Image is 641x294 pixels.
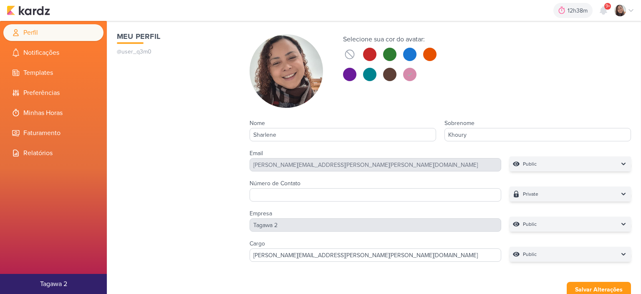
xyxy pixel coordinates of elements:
img: Sharlene Khoury [614,5,626,16]
li: Notificações [3,44,103,61]
img: Sharlene Khoury [250,34,323,108]
label: Empresa [250,210,272,217]
h1: Meu Perfil [117,31,233,42]
button: Public [510,156,631,171]
img: kardz.app [7,5,50,15]
li: Relatórios [3,145,103,161]
button: Private [510,187,631,202]
li: Perfil [3,24,103,41]
button: Public [510,217,631,232]
p: Public [523,160,537,168]
label: Sobrenome [444,120,474,127]
p: @user_q3m0 [117,47,233,56]
button: Public [510,247,631,262]
li: Preferências [3,84,103,101]
li: Minhas Horas [3,105,103,121]
div: Selecione sua cor do avatar: [343,34,437,44]
span: 9+ [606,3,610,10]
label: Cargo [250,240,265,247]
p: Private [523,190,538,198]
div: [PERSON_NAME][EMAIL_ADDRESS][PERSON_NAME][PERSON_NAME][DOMAIN_NAME] [250,158,501,171]
li: Faturamento [3,125,103,141]
div: 12h38m [568,6,590,15]
label: Email [250,150,263,157]
label: Nome [250,120,265,127]
label: Número de Contato [250,180,300,187]
p: Public [523,220,537,228]
li: Templates [3,64,103,81]
p: Public [523,250,537,258]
